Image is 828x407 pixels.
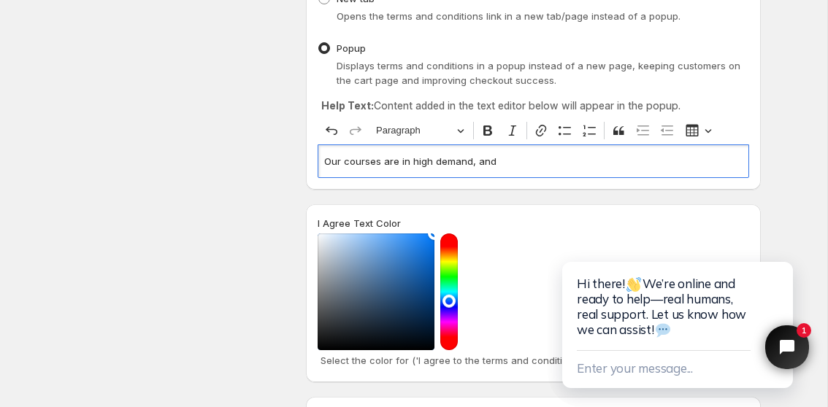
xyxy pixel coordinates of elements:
span: Paragraph [376,122,452,139]
span: Popup [337,42,366,54]
label: I Agree Text Color [318,216,401,230]
div: Editor toolbar [318,117,749,144]
div: Editor editing area: main. Press ⌥0 for help. [318,144,749,177]
p: Our courses are in high demand, and [324,154,743,168]
button: Paragraph, Heading [369,120,470,142]
strong: Help Text: [321,99,374,112]
span: Displays terms and conditions in a popup instead of a new page, keeping customers on the cart pag... [337,60,740,86]
p: Select the color for ('I agree to the terms and conditions') link text [321,353,746,368]
p: Content added in the text editor below will appear in the popup. [321,98,745,113]
span: Opens the terms and conditions link in a new tab/page instead of a popup. [337,10,681,22]
iframe: Tidio Chat [548,198,828,407]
